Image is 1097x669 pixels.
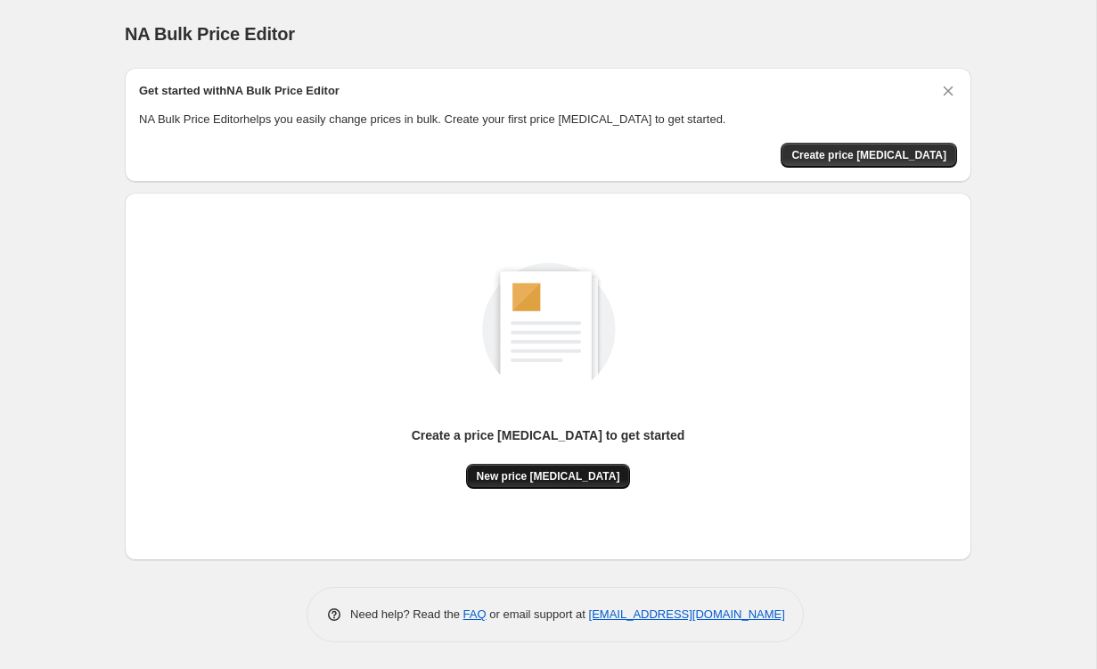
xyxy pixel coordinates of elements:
[589,607,785,621] a: [EMAIL_ADDRESS][DOMAIN_NAME]
[139,111,957,128] p: NA Bulk Price Editor helps you easily change prices in bulk. Create your first price [MEDICAL_DAT...
[350,607,463,621] span: Need help? Read the
[939,82,957,100] button: Dismiss card
[466,464,631,489] button: New price [MEDICAL_DATA]
[463,607,487,621] a: FAQ
[125,24,295,44] span: NA Bulk Price Editor
[139,82,340,100] h2: Get started with NA Bulk Price Editor
[477,469,620,483] span: New price [MEDICAL_DATA]
[412,426,685,444] p: Create a price [MEDICAL_DATA] to get started
[791,148,946,162] span: Create price [MEDICAL_DATA]
[781,143,957,168] button: Create price change job
[487,607,589,621] span: or email support at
